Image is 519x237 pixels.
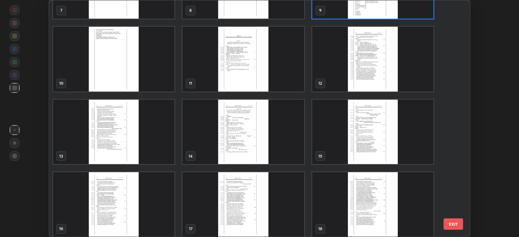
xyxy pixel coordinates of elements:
img: 17566255795ILYWQ.pdf [53,100,174,164]
img: 17566255795ILYWQ.pdf [182,172,304,237]
button: EXIT [444,218,463,230]
img: 17566255795ILYWQ.pdf [53,27,174,92]
img: 17566255795ILYWQ.pdf [53,172,174,237]
img: 17566255795ILYWQ.pdf [312,27,433,92]
img: 17566255795ILYWQ.pdf [312,100,433,164]
img: 17566255795ILYWQ.pdf [182,27,304,92]
img: 17566255795ILYWQ.pdf [312,172,433,237]
img: 17566255795ILYWQ.pdf [182,100,304,164]
div: grid [49,0,456,237]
